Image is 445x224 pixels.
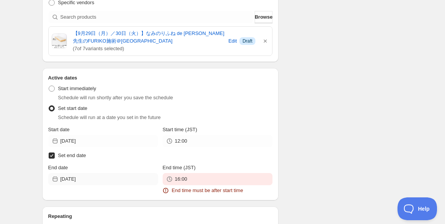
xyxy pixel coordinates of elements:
button: Edit [227,35,238,47]
h2: Active dates [48,74,273,82]
span: Schedule will run at a date you set in the future [58,114,161,120]
span: Edit [228,37,237,45]
span: Start time (JST) [163,127,197,132]
span: Browse [255,13,272,21]
span: Draft [242,38,252,44]
span: Set start date [58,105,87,111]
span: End date [48,165,68,170]
iframe: Toggle Customer Support [397,197,437,220]
span: Start immediately [58,86,96,91]
span: End time must be after start time [172,187,243,194]
a: 【9月29日（月）／30日（火）】なみのりふね de [PERSON_NAME]先生のFURIKO施術＠[GEOGRAPHIC_DATA] [73,30,226,45]
span: End time (JST) [163,165,196,170]
input: Search products [60,11,253,23]
button: Browse [255,11,272,23]
span: ( 7 of 7 variants selected) [73,45,226,52]
span: Schedule will run shortly after you save the schedule [58,95,173,100]
span: Start date [48,127,70,132]
span: Set end date [58,153,86,158]
h2: Repeating [48,213,273,220]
